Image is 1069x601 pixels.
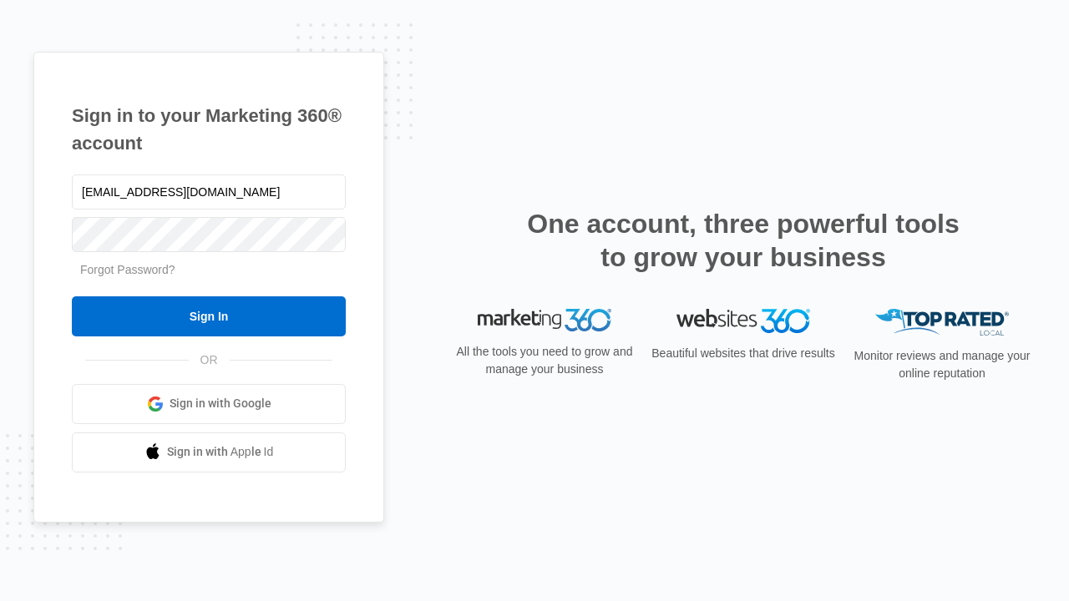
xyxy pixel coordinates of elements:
[167,443,274,461] span: Sign in with Apple Id
[478,309,611,332] img: Marketing 360
[72,432,346,472] a: Sign in with Apple Id
[522,207,965,274] h2: One account, three powerful tools to grow your business
[170,395,271,412] span: Sign in with Google
[189,351,230,369] span: OR
[849,347,1036,382] p: Monitor reviews and manage your online reputation
[72,296,346,336] input: Sign In
[676,309,810,333] img: Websites 360
[72,384,346,424] a: Sign in with Google
[875,309,1009,336] img: Top Rated Local
[650,345,837,362] p: Beautiful websites that drive results
[451,343,638,378] p: All the tools you need to grow and manage your business
[72,102,346,157] h1: Sign in to your Marketing 360® account
[72,174,346,210] input: Email
[80,263,175,276] a: Forgot Password?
